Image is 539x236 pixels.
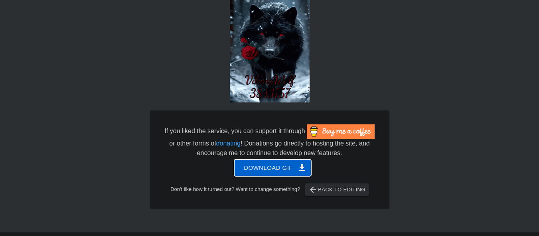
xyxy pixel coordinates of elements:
span: get_app [297,163,307,173]
a: Download gif [228,164,311,171]
span: Back to Editing [308,185,365,195]
img: Buy Me A Coffee [307,124,375,139]
span: arrow_back [308,185,318,195]
div: Don't like how it turned out? Want to change something? [162,183,377,196]
button: Download gif [234,159,311,176]
span: Download gif [244,163,302,173]
div: If you liked the service, you can support it through or other forms of ! Donations go directly to... [164,124,375,158]
button: Back to Editing [305,183,369,196]
a: donating [216,140,241,147]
